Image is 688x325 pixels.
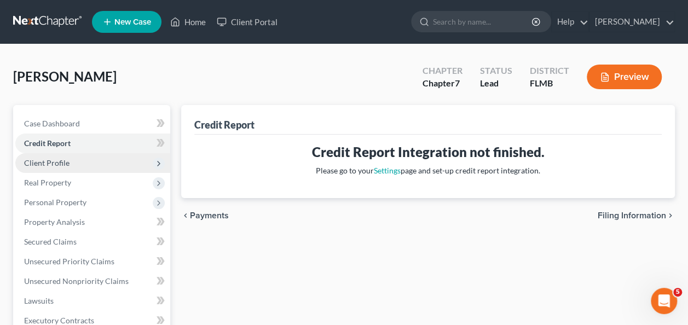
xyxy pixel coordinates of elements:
[181,211,229,220] button: chevron_left Payments
[24,276,129,286] span: Unsecured Nonpriority Claims
[15,212,170,232] a: Property Analysis
[530,65,569,77] div: District
[114,18,151,26] span: New Case
[24,178,71,187] span: Real Property
[24,296,54,305] span: Lawsuits
[165,12,211,32] a: Home
[15,252,170,271] a: Unsecured Priority Claims
[530,77,569,90] div: FLMB
[15,114,170,134] a: Case Dashboard
[423,65,462,77] div: Chapter
[211,12,282,32] a: Client Portal
[598,211,666,220] span: Filing Information
[24,158,70,167] span: Client Profile
[423,77,462,90] div: Chapter
[15,232,170,252] a: Secured Claims
[24,119,80,128] span: Case Dashboard
[15,134,170,153] a: Credit Report
[13,68,117,84] span: [PERSON_NAME]
[598,211,675,220] button: Filing Information chevron_right
[666,211,675,220] i: chevron_right
[181,211,190,220] i: chevron_left
[24,198,86,207] span: Personal Property
[24,237,77,246] span: Secured Claims
[673,288,682,297] span: 5
[651,288,677,314] iframe: Intercom live chat
[203,165,653,176] p: Please go to your page and set-up credit report integration.
[194,118,255,131] div: Credit Report
[480,77,512,90] div: Lead
[433,11,533,32] input: Search by name...
[587,65,662,89] button: Preview
[589,12,674,32] a: [PERSON_NAME]
[24,138,71,148] span: Credit Report
[203,143,653,161] h3: Credit Report Integration not finished.
[15,291,170,311] a: Lawsuits
[24,217,85,227] span: Property Analysis
[480,65,512,77] div: Status
[374,166,401,175] a: Settings
[190,211,229,220] span: Payments
[455,78,460,88] span: 7
[15,271,170,291] a: Unsecured Nonpriority Claims
[24,257,114,266] span: Unsecured Priority Claims
[24,316,94,325] span: Executory Contracts
[552,12,588,32] a: Help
